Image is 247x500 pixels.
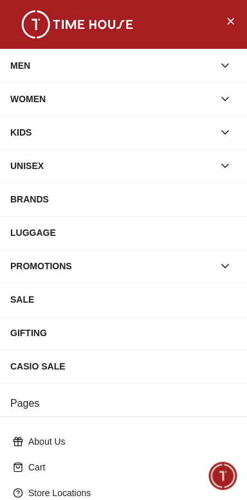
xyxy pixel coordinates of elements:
p: About Us [28,435,229,448]
img: ... [13,10,142,39]
div: GIFTING [10,321,237,344]
div: KIDS [10,121,214,144]
div: UNISEX [10,154,214,177]
div: BRANDS [10,188,237,211]
p: Cart [28,461,229,474]
div: Chat Widget [209,462,237,490]
div: MEN [10,54,214,77]
button: Close Menu [220,10,241,31]
p: Store Locations [28,487,229,499]
div: LUGGAGE [10,221,237,244]
div: WOMEN [10,87,214,111]
div: SALE [10,288,237,311]
div: PROMOTIONS [10,254,214,278]
div: CASIO SALE [10,355,237,378]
